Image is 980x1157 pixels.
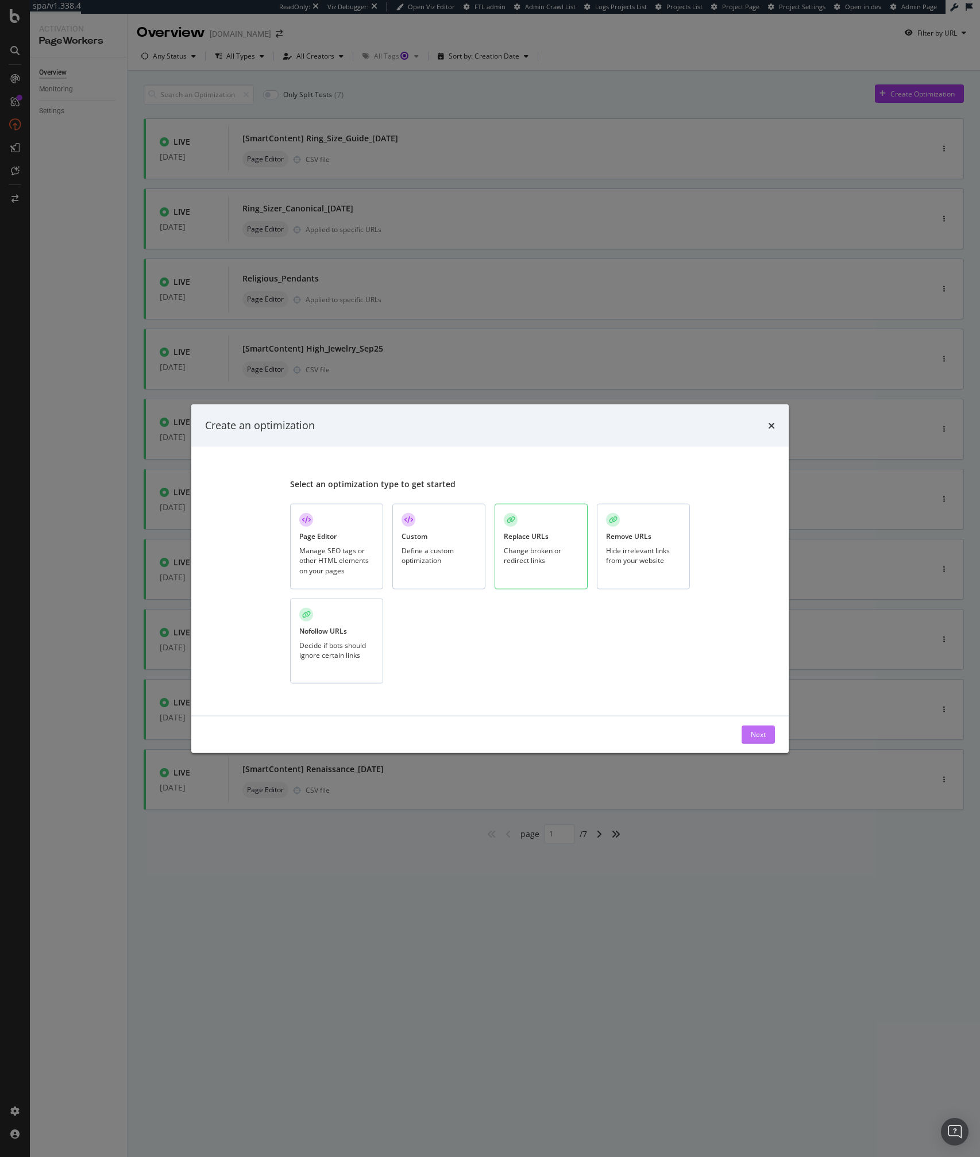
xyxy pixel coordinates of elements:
[402,531,427,541] div: Custom
[606,531,651,541] div: Remove URLs
[768,418,775,433] div: times
[290,479,690,490] div: Select an optimization type to get started
[402,546,476,565] div: Define a custom optimization
[504,546,578,565] div: Change broken or redirect links
[299,640,374,660] div: Decide if bots should ignore certain links
[941,1118,969,1146] div: Open Intercom Messenger
[205,418,315,433] div: Create an optimization
[299,531,337,541] div: Page Editor
[299,546,374,575] div: Manage SEO tags or other HTML elements on your pages
[504,531,549,541] div: Replace URLs
[299,626,347,635] div: Nofollow URLs
[191,404,789,753] div: modal
[606,546,681,565] div: Hide irrelevant links from your website
[751,730,766,739] div: Next
[742,725,775,743] button: Next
